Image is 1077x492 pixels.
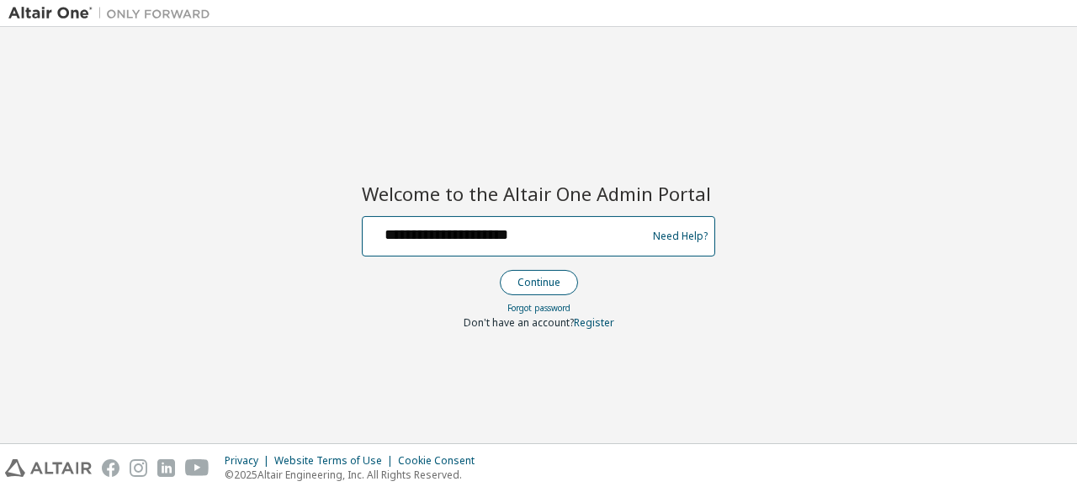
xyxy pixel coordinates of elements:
div: Privacy [225,454,274,468]
img: linkedin.svg [157,459,175,477]
img: facebook.svg [102,459,119,477]
h2: Welcome to the Altair One Admin Portal [362,182,715,205]
div: Cookie Consent [398,454,485,468]
img: youtube.svg [185,459,210,477]
p: © 2025 Altair Engineering, Inc. All Rights Reserved. [225,468,485,482]
a: Forgot password [507,302,570,314]
div: Website Terms of Use [274,454,398,468]
img: instagram.svg [130,459,147,477]
button: Continue [500,270,578,295]
img: Altair One [8,5,219,22]
span: Don't have an account? [464,315,574,330]
a: Register [574,315,614,330]
img: altair_logo.svg [5,459,92,477]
